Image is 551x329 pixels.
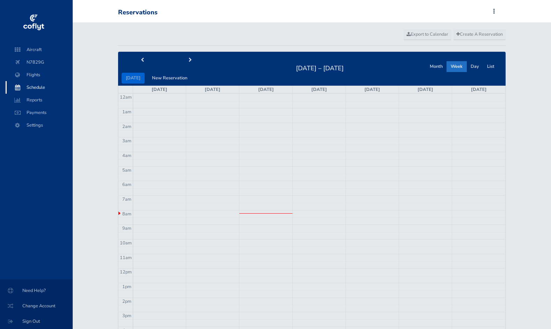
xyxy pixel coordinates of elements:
span: Reports [13,94,66,106]
a: [DATE] [418,86,433,93]
img: coflyt logo [22,12,45,33]
span: 1pm [122,284,131,290]
button: Week [447,61,467,72]
span: Aircraft [13,43,66,56]
span: 9am [122,225,131,231]
span: 2pm [122,298,131,305]
a: [DATE] [258,86,274,93]
span: 3am [122,138,131,144]
button: [DATE] [122,73,145,84]
a: [DATE] [364,86,380,93]
button: New Reservation [148,73,191,84]
span: 3pm [122,313,131,319]
span: 5am [122,167,131,173]
span: 2am [122,123,131,130]
button: List [483,61,499,72]
a: [DATE] [152,86,167,93]
button: Day [466,61,483,72]
span: Schedule [13,81,66,94]
span: 8am [122,211,131,217]
div: Reservations [118,9,158,16]
a: [DATE] [471,86,487,93]
span: Need Help? [8,284,64,297]
span: 10am [120,240,132,246]
a: [DATE] [205,86,220,93]
span: 7am [122,196,131,202]
span: Sign Out [8,315,64,328]
button: Month [426,61,447,72]
span: 6am [122,181,131,188]
h2: [DATE] – [DATE] [292,63,348,72]
span: 4am [122,152,131,159]
a: Create A Reservation [453,29,506,40]
a: [DATE] [311,86,327,93]
span: Flights [13,69,66,81]
span: Change Account [8,300,64,312]
span: Settings [13,119,66,131]
span: Payments [13,106,66,119]
button: next [166,55,214,66]
button: prev [118,55,166,66]
span: Export to Calendar [407,31,448,37]
a: Export to Calendar [404,29,451,40]
span: 12pm [120,269,132,275]
span: 11am [120,255,132,261]
span: Create A Reservation [456,31,503,37]
span: 12am [120,94,132,100]
span: N7829G [13,56,66,69]
span: 1am [122,109,131,115]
